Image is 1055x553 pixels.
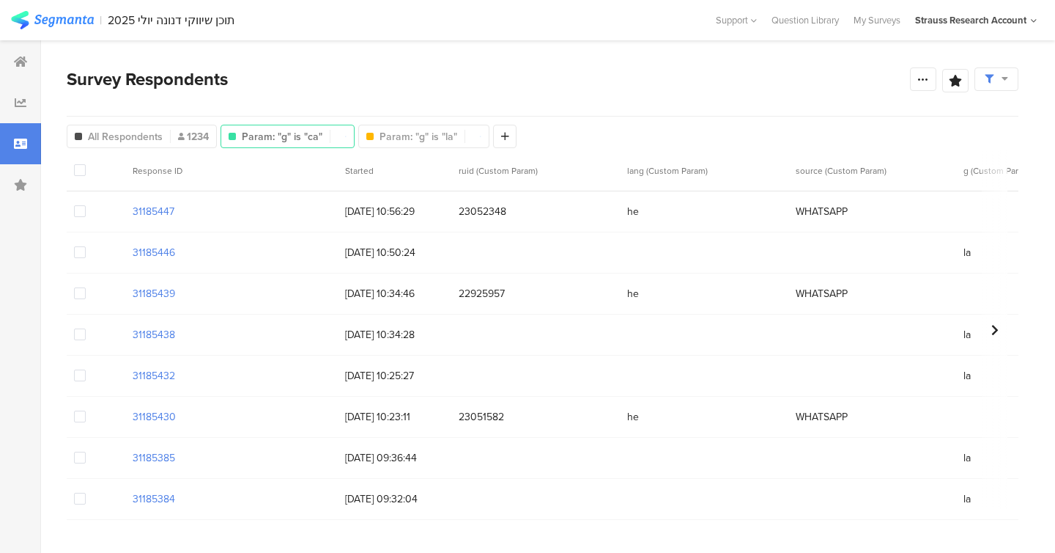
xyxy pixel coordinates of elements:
div: תוכן שיווקי דנונה יולי 2025 [108,13,235,27]
span: [DATE] 10:34:46 [345,286,444,301]
section: 31185446 [133,245,175,260]
span: Param: "g" is "la" [380,129,457,144]
span: source (Custom Param) [796,164,886,177]
span: 23051582 [459,409,612,425]
a: Question Library [764,13,846,27]
img: segmanta logo [11,11,94,29]
section: 31185439 [133,286,175,301]
span: he [627,286,781,301]
span: lang (Custom Param) [627,164,708,177]
span: Survey Respondents [67,66,228,92]
span: [DATE] 10:34:28 [345,327,444,343]
span: All Respondents [88,129,163,144]
span: Param: "g" is "ca" [242,129,322,144]
div: Strauss Research Account [915,13,1026,27]
span: [DATE] 10:23:11 [345,409,444,425]
span: [DATE] 10:25:27 [345,368,444,384]
span: WHATSAPP [796,409,949,425]
section: 31185430 [133,409,176,425]
span: 1234 [178,129,209,144]
span: g (Custom Param) [963,164,1032,177]
section: 31185432 [133,368,175,384]
span: Started [345,164,374,177]
span: [DATE] 09:32:04 [345,491,444,507]
section: 31185447 [133,204,174,219]
div: | [100,12,102,29]
a: My Surveys [846,13,908,27]
span: WHATSAPP [796,286,949,301]
span: Response ID [133,164,182,177]
span: he [627,204,781,219]
span: WHATSAPP [796,204,949,219]
span: 23052348 [459,204,612,219]
span: [DATE] 10:56:29 [345,204,444,219]
section: 31185384 [133,491,175,507]
span: ruid (Custom Param) [459,164,538,177]
section: 31185385 [133,450,175,466]
span: [DATE] 09:36:44 [345,450,444,466]
div: Support [716,9,757,32]
span: he [627,409,781,425]
span: [DATE] 10:50:24 [345,245,444,260]
section: 31185438 [133,327,175,343]
span: 22925957 [459,286,612,301]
